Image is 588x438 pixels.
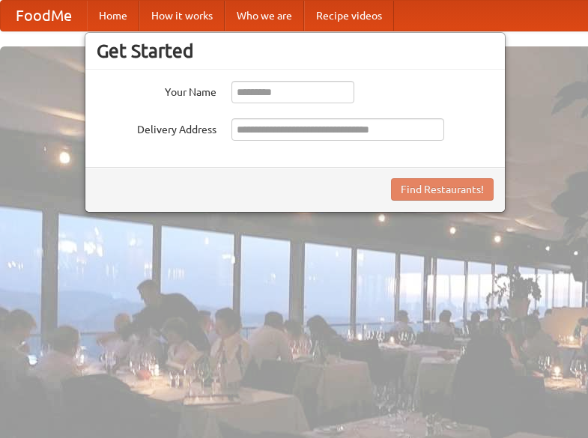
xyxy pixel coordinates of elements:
[391,178,494,201] button: Find Restaurants!
[139,1,225,31] a: How it works
[87,1,139,31] a: Home
[97,118,216,137] label: Delivery Address
[1,1,87,31] a: FoodMe
[97,40,494,62] h3: Get Started
[225,1,304,31] a: Who we are
[304,1,394,31] a: Recipe videos
[97,81,216,100] label: Your Name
